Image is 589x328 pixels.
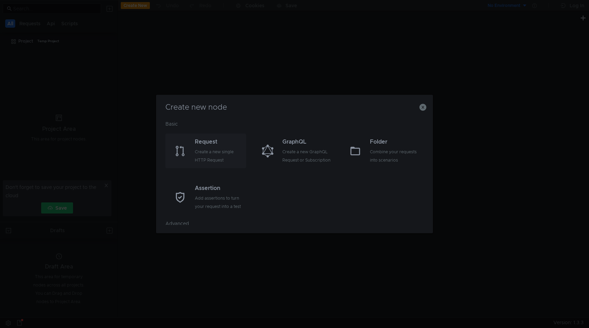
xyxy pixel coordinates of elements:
div: Assertion [195,184,244,192]
div: Add assertions to turn your request into a test [195,194,244,211]
h3: Create new node [164,103,425,111]
div: Folder [370,138,419,146]
div: Advanced [165,219,424,233]
div: GraphQL [282,138,332,146]
div: Create a new single HTTP Request [195,148,244,164]
div: Combine your requests into scenarios [370,148,419,164]
div: Create a new GraphQL Request or Subscription [282,148,332,164]
div: Basic [165,120,424,134]
div: Request [195,138,244,146]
